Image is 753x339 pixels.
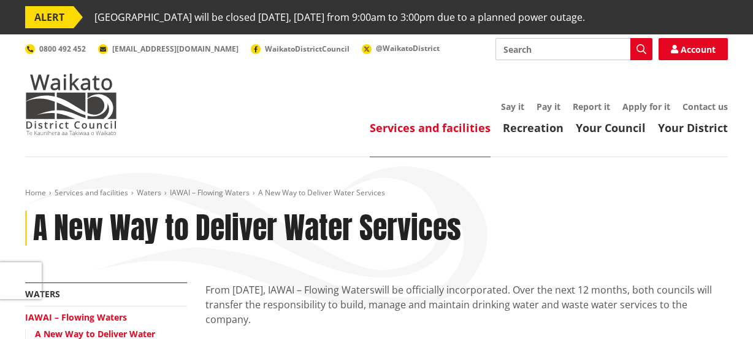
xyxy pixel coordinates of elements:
[251,44,350,54] a: WaikatoDistrictCouncil
[576,120,646,135] a: Your Council
[495,38,652,60] input: Search input
[25,311,127,323] a: IAWAI – Flowing Waters
[25,188,728,198] nav: breadcrumb
[25,74,117,135] img: Waikato District Council - Te Kaunihera aa Takiwaa o Waikato
[362,43,440,53] a: @WaikatoDistrict
[25,6,74,28] span: ALERT
[170,187,250,198] a: IAWAI – Flowing Waters
[33,211,461,246] h1: A New Way to Deliver Water Services
[370,120,491,135] a: Services and facilities
[94,6,585,28] span: [GEOGRAPHIC_DATA] will be closed [DATE], [DATE] from 9:00am to 3:00pm due to a planned power outage.
[622,101,670,112] a: Apply for it
[25,288,60,300] a: Waters
[376,43,440,53] span: @WaikatoDistrict
[658,120,728,135] a: Your District
[682,101,728,112] a: Contact us
[137,187,161,198] a: Waters
[537,101,560,112] a: Pay it
[25,44,86,54] a: 0800 492 452
[265,44,350,54] span: WaikatoDistrictCouncil
[39,44,86,54] span: 0800 492 452
[98,44,239,54] a: [EMAIL_ADDRESS][DOMAIN_NAME]
[659,38,728,60] a: Account
[573,101,610,112] a: Report it
[503,120,564,135] a: Recreation
[55,187,128,198] a: Services and facilities
[501,101,524,112] a: Say it
[258,187,385,198] span: A New Way to Deliver Water Services
[25,187,46,198] a: Home
[112,44,239,54] span: [EMAIL_ADDRESS][DOMAIN_NAME]
[205,282,728,327] p: From [DATE], IAWAI – Flowing Waters
[205,283,712,326] span: will be officially incorporated. Over the next 12 months, both councils will transfer the respons...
